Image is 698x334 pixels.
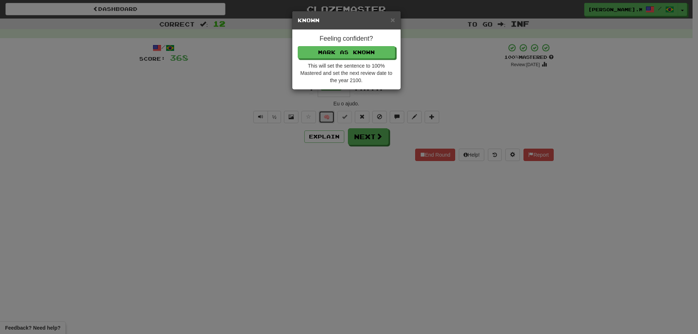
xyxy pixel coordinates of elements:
h5: Known [298,17,395,24]
button: Mark as Known [298,46,395,59]
h4: Feeling confident? [298,35,395,43]
span: × [390,16,395,24]
button: Close [390,16,395,24]
div: This will set the sentence to 100% Mastered and set the next review date to the year 2100. [298,62,395,84]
